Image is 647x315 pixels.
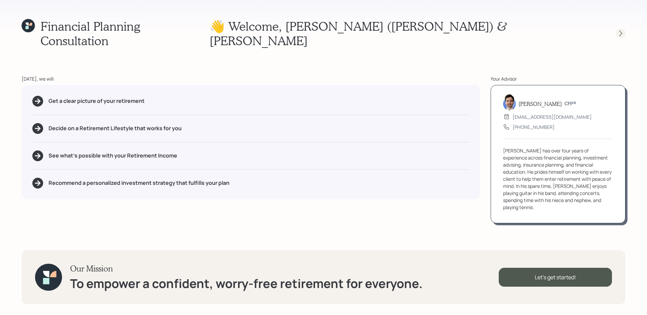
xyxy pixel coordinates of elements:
[70,276,423,291] h1: To empower a confident, worry-free retirement for everyone.
[513,113,592,120] div: [EMAIL_ADDRESS][DOMAIN_NAME]
[499,268,612,287] div: Let's get started!
[49,125,182,132] h5: Decide on a Retirement Lifestyle that works for you
[49,152,177,159] h5: See what's possible with your Retirement Income
[210,19,604,48] h1: 👋 Welcome , [PERSON_NAME] ([PERSON_NAME]) & [PERSON_NAME]
[49,98,145,104] h5: Get a clear picture of your retirement
[519,101,562,107] h5: [PERSON_NAME]
[503,94,516,110] img: jonah-coleman-headshot.png
[513,123,555,131] div: [PHONE_NUMBER]
[40,19,210,48] h1: Financial Planning Consultation
[491,75,625,82] div: Your Advisor
[503,147,613,211] div: [PERSON_NAME] has over four years of experience across financial planning, investment advising, i...
[22,75,480,82] div: [DATE], we will:
[49,180,229,186] h5: Recommend a personalized investment strategy that fulfills your plan
[564,101,576,107] h6: CFP®
[70,264,423,274] h3: Our Mission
